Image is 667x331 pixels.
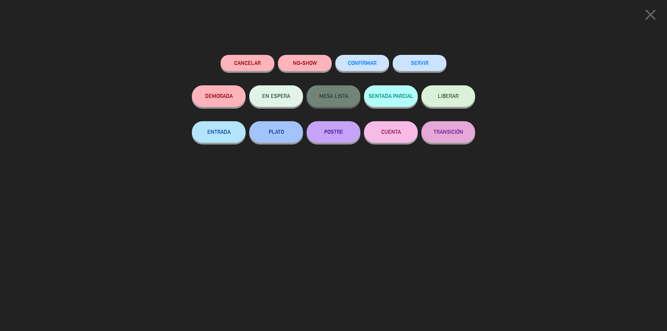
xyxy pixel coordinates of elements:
[639,5,662,27] button: close
[192,85,246,107] button: DEMORADA
[348,60,377,66] span: CONFIRMAR
[364,121,418,143] button: CUENTA
[364,85,418,107] button: SENTADA PARCIAL
[221,55,274,71] button: Cancelar
[249,85,303,107] button: EN ESPERA
[307,85,360,107] button: MESA LISTA
[421,85,475,107] button: LIBERAR
[307,121,360,143] button: POSTRE
[278,55,332,71] button: NO-SHOW
[393,55,446,71] button: SERVIR
[642,6,659,24] i: close
[438,93,459,99] span: LIBERAR
[192,121,246,143] button: ENTRADA
[249,121,303,143] button: PLATO
[335,55,389,71] button: CONFIRMAR
[421,121,475,143] button: TRANSICIÓN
